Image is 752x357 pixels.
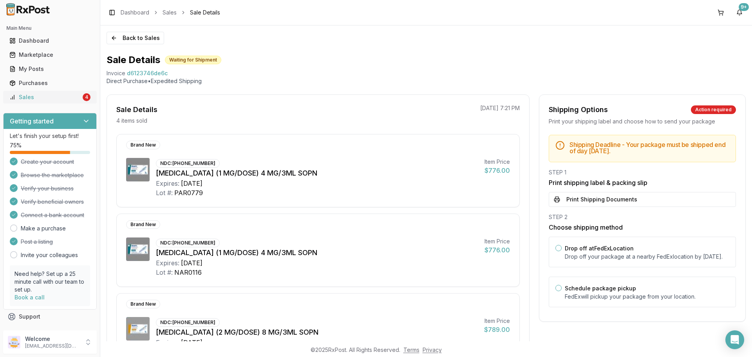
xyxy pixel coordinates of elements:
div: PAR0779 [174,188,203,198]
div: [DATE] [181,338,202,347]
a: Make a purchase [21,225,66,232]
div: Expires: [156,258,179,268]
a: Privacy [423,346,442,353]
div: $776.00 [484,245,510,255]
h3: Print shipping label & packing slip [549,178,736,187]
div: NDC: [PHONE_NUMBER] [156,239,220,247]
button: Dashboard [3,34,97,47]
div: NAR0116 [174,268,202,277]
div: STEP 1 [549,169,736,176]
div: Sale Details [116,104,157,115]
div: Expires: [156,179,179,188]
img: Ozempic (1 MG/DOSE) 4 MG/3ML SOPN [126,158,150,181]
div: Item Price [484,317,510,325]
div: NDC: [PHONE_NUMBER] [156,318,220,327]
div: [MEDICAL_DATA] (1 MG/DOSE) 4 MG/3ML SOPN [156,168,478,179]
a: Invite your colleagues [21,251,78,259]
span: Verify your business [21,185,74,192]
div: Lot #: [156,268,173,277]
button: 9+ [733,6,746,19]
div: Expires: [156,338,179,347]
a: Marketplace [6,48,94,62]
div: Lot #: [156,188,173,198]
p: Drop off your package at a nearby FedEx location by [DATE] . [565,253,729,261]
h5: Shipping Deadline - Your package must be shipped end of day [DATE] . [569,141,729,154]
a: Purchases [6,76,94,90]
span: Verify beneficial owners [21,198,84,206]
div: Brand New [126,220,160,229]
div: $789.00 [484,325,510,334]
button: My Posts [3,63,97,75]
span: Sale Details [190,9,220,16]
div: [DATE] [181,258,202,268]
div: Purchases [9,79,90,87]
img: Ozempic (2 MG/DOSE) 8 MG/3ML SOPN [126,317,150,341]
a: Sales4 [6,90,94,104]
p: 4 items sold [116,117,147,125]
span: Browse the marketplace [21,171,84,179]
h1: Sale Details [107,54,160,66]
p: Direct Purchase • Expedited Shipping [107,77,746,85]
h3: Choose shipping method [549,223,736,232]
span: d6123746de6c [127,69,168,77]
a: My Posts [6,62,94,76]
div: Item Price [484,237,510,245]
p: FedEx will pickup your package from your location. [565,293,729,301]
div: Brand New [126,141,160,149]
button: Feedback [3,324,97,338]
span: Feedback [19,327,45,335]
div: Sales [9,93,81,101]
span: Create your account [21,158,74,166]
label: Drop off at FedEx Location [565,245,634,252]
div: 4 [83,93,90,101]
div: Marketplace [9,51,90,59]
div: [MEDICAL_DATA] (1 MG/DOSE) 4 MG/3ML SOPN [156,247,478,258]
div: Print your shipping label and choose how to send your package [549,118,736,125]
div: My Posts [9,65,90,73]
div: [MEDICAL_DATA] (2 MG/DOSE) 8 MG/3ML SOPN [156,327,478,338]
button: Sales4 [3,91,97,103]
h2: Main Menu [6,25,94,31]
img: RxPost Logo [3,3,53,16]
div: Shipping Options [549,104,608,115]
h3: Getting started [10,116,54,126]
div: [DATE] [181,179,202,188]
button: Purchases [3,77,97,89]
button: Back to Sales [107,32,164,44]
div: Item Price [484,158,510,166]
div: Brand New [126,300,160,308]
a: Dashboard [121,9,149,16]
div: NDC: [PHONE_NUMBER] [156,159,220,168]
div: STEP 2 [549,213,736,221]
button: Support [3,310,97,324]
a: Terms [403,346,419,353]
p: Welcome [25,335,80,343]
a: Sales [163,9,177,16]
span: Post a listing [21,238,53,246]
div: Waiting for Shipment [165,56,221,64]
div: Action required [691,105,736,114]
p: [DATE] 7:21 PM [480,104,520,112]
span: 75 % [10,141,22,149]
div: Invoice [107,69,125,77]
nav: breadcrumb [121,9,220,16]
p: [EMAIL_ADDRESS][DOMAIN_NAME] [25,343,80,349]
div: $776.00 [484,166,510,175]
a: Book a call [14,294,45,301]
span: Connect a bank account [21,211,84,219]
label: Schedule package pickup [565,285,636,292]
img: Ozempic (1 MG/DOSE) 4 MG/3ML SOPN [126,237,150,261]
div: Dashboard [9,37,90,45]
p: Need help? Set up a 25 minute call with our team to set up. [14,270,85,294]
a: Dashboard [6,34,94,48]
p: Let's finish your setup first! [10,132,90,140]
button: Marketplace [3,49,97,61]
button: Print Shipping Documents [549,192,736,207]
div: 9+ [739,3,749,11]
img: User avatar [8,336,20,348]
div: Open Intercom Messenger [725,330,744,349]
